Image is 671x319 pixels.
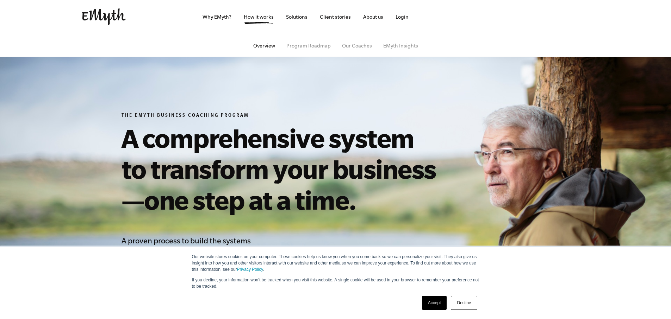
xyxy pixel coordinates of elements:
[122,122,443,215] h1: A comprehensive system to transform your business—one step at a time.
[253,43,275,49] a: Overview
[122,234,257,310] h4: A proven process to build the systems your business needs to grow—and the dedicated mentor you ne...
[82,8,126,25] img: EMyth
[422,296,447,310] a: Accept
[383,43,418,49] a: EMyth Insights
[451,296,477,310] a: Decline
[286,43,331,49] a: Program Roadmap
[438,9,512,25] iframe: Embedded CTA
[192,254,479,273] p: Our website stores cookies on your computer. These cookies help us know you when you come back so...
[192,277,479,289] p: If you decline, your information won’t be tracked when you visit this website. A single cookie wi...
[342,43,372,49] a: Our Coaches
[122,113,443,120] h6: The EMyth Business Coaching Program
[515,9,589,25] iframe: Embedded CTA
[237,267,263,272] a: Privacy Policy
